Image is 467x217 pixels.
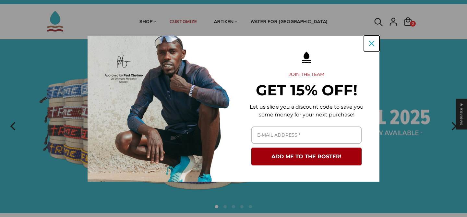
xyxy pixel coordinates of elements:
[256,81,357,99] strong: GET 15% OFF!
[364,36,379,51] button: Close
[244,72,369,78] h2: JOIN THE TEAM
[251,127,362,144] input: Email field
[369,41,374,46] svg: close icon
[244,103,369,119] p: Let us slide you a discount code to save you some money for your next purchase!
[251,148,362,165] button: ADD ME TO THE ROSTER!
